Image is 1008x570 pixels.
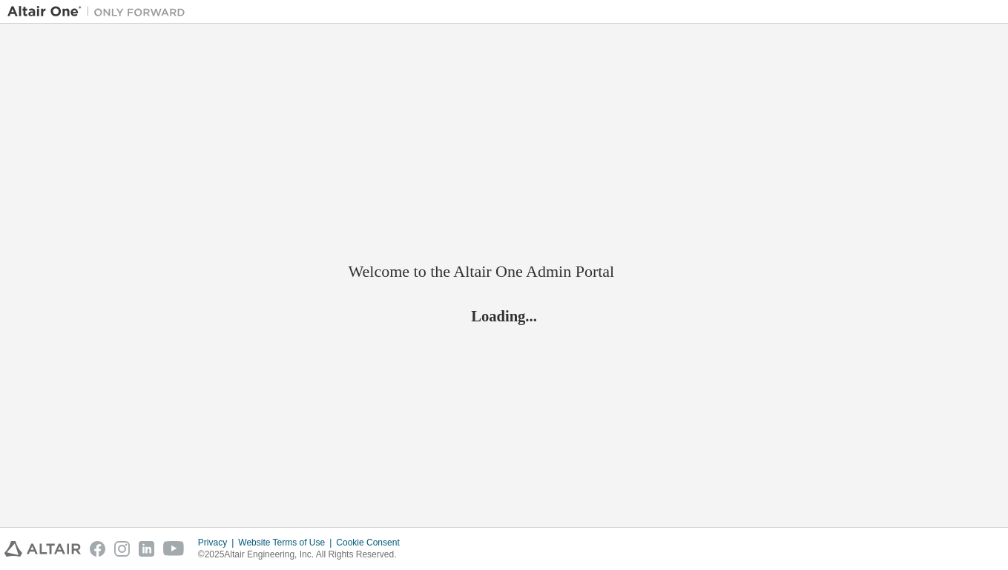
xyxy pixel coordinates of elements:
h2: Loading... [349,307,660,326]
img: instagram.svg [114,541,130,557]
img: linkedin.svg [139,541,154,557]
p: © 2025 Altair Engineering, Inc. All Rights Reserved. [198,548,409,561]
img: Altair One [7,4,193,19]
img: altair_logo.svg [4,541,81,557]
div: Cookie Consent [336,537,408,548]
img: facebook.svg [90,541,105,557]
div: Website Terms of Use [238,537,336,548]
div: Privacy [198,537,238,548]
img: youtube.svg [163,541,185,557]
h2: Welcome to the Altair One Admin Portal [349,261,660,282]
